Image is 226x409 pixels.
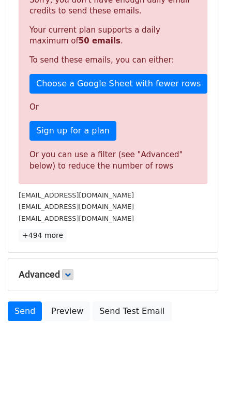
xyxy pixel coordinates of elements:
a: Choose a Google Sheet with fewer rows [29,74,207,94]
a: Sign up for a plan [29,121,116,141]
p: Or [29,102,197,113]
a: Send [8,301,42,321]
p: Your current plan supports a daily maximum of . [29,25,197,47]
small: [EMAIL_ADDRESS][DOMAIN_NAME] [19,203,134,210]
iframe: Chat Widget [174,359,226,409]
small: [EMAIL_ADDRESS][DOMAIN_NAME] [19,215,134,222]
p: To send these emails, you can either: [29,55,197,66]
a: Send Test Email [93,301,171,321]
h5: Advanced [19,269,207,280]
a: +494 more [19,229,67,242]
div: Widget de chat [174,359,226,409]
strong: 50 emails [79,36,120,46]
div: Or you can use a filter (see "Advanced" below) to reduce the number of rows [29,149,197,172]
small: [EMAIL_ADDRESS][DOMAIN_NAME] [19,191,134,199]
a: Preview [44,301,90,321]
